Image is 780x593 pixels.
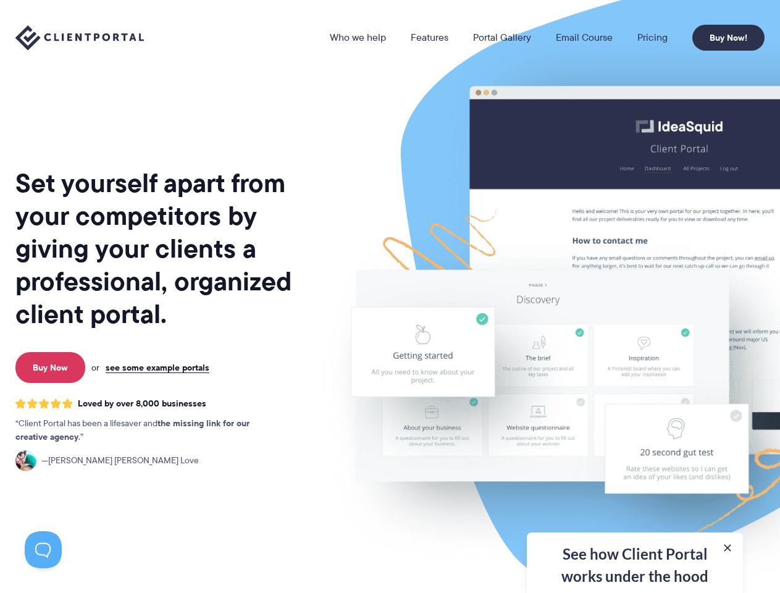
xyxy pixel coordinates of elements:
[15,352,85,383] a: Buy Now
[41,454,199,468] span: [PERSON_NAME] [PERSON_NAME] Love
[15,416,250,444] strong: the missing link for our creative agency
[91,362,99,373] span: or
[473,33,531,43] a: Portal Gallery
[106,362,209,373] a: see some example portals
[25,531,62,568] iframe: Toggle Customer Support
[411,33,448,43] a: Features
[637,33,668,43] a: Pricing
[692,25,765,51] a: Buy Now!
[15,167,315,330] h1: Set yourself apart from your competitors by giving your clients a professional, organized client ...
[15,417,275,444] p: Client Portal has been a lifesaver and .
[78,398,206,409] span: Loved by over 8,000 businesses
[330,33,386,43] a: Who we help
[556,33,613,43] a: Email Course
